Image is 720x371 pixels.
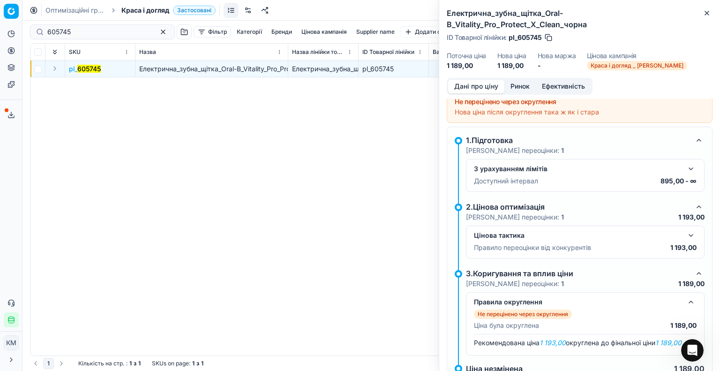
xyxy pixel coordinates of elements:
[362,48,414,56] span: ID Товарної лінійки
[474,243,591,252] p: Правило переоцінки від конкурентів
[466,279,564,288] p: [PERSON_NAME] переоцінки:
[474,164,682,174] div: З урахуванням лімітів
[433,64,495,74] div: 839,75
[173,6,216,15] span: Застосовані
[504,80,536,93] button: Ринок
[45,6,216,15] nav: breadcrumb
[77,65,101,73] mark: 605745
[670,243,697,252] p: 1 193,00
[4,336,18,350] span: КM
[474,231,682,240] div: Цінова тактика
[561,213,564,221] strong: 1
[49,63,60,74] button: Expand
[362,64,425,74] div: pl_605745
[233,26,266,38] button: Категорії
[466,268,690,279] div: 3.Коригування та вплив ціни
[78,360,141,367] div: :
[43,358,54,369] button: 1
[497,53,526,59] dt: Нова ціна
[268,26,296,38] button: Бренди
[192,360,195,367] strong: 1
[196,360,199,367] strong: з
[660,176,697,186] p: 895,00 - ∞
[447,34,507,41] span: ID Товарної лінійки :
[447,61,486,70] dd: 1 189,00
[540,339,566,347] em: 1 193,00
[587,53,687,59] dt: Цінова кампанія
[587,61,687,70] span: Краса і догляд _ [PERSON_NAME]
[194,26,231,38] button: Фільтр
[121,6,169,15] span: Краса і догляд
[433,48,457,56] span: Вартість
[45,6,105,15] a: Оптимізаційні групи
[678,212,705,222] p: 1 193,00
[538,61,576,70] dd: -
[139,65,352,73] span: Електрична_зубна_щітка_Oral-B_Vitality_Pro_Protect_X_Clean_чорна
[129,360,132,367] strong: 1
[56,358,67,369] button: Go to next page
[138,360,141,367] strong: 1
[466,212,564,222] p: [PERSON_NAME] переоцінки:
[448,80,504,93] button: Дані про ціну
[4,335,19,350] button: КM
[466,146,564,155] p: [PERSON_NAME] переоцінки:
[497,61,526,70] dd: 1 189,00
[466,135,690,146] div: 1.Підготовка
[139,48,156,56] span: Назва
[78,360,124,367] span: Кількість на стр.
[474,321,539,330] p: Ціна була округлена
[121,6,216,15] span: Краса і доглядЗастосовані
[655,339,682,347] em: 1 189,00
[474,297,682,307] div: Правила округлення
[69,48,81,56] span: SKU
[292,48,345,56] span: Назва лінійки товарів
[69,64,101,74] span: pl_
[69,64,101,74] button: pl_605745
[134,360,136,367] strong: з
[49,46,60,58] button: Expand all
[400,26,460,38] button: Додати фільтр
[292,64,354,74] div: Електрична_зубна_щітка_Oral-B_Vitality_Pro_Protect_X_Clean_чорна
[455,107,705,117] div: Нова ціна після округлення така ж як і стара
[30,358,67,369] nav: pagination
[474,176,538,186] p: Доступний інтервал
[201,360,203,367] strong: 1
[678,279,705,288] p: 1 189,00
[536,80,591,93] button: Ефективність
[681,339,704,362] iframe: Intercom live chat
[478,310,568,318] p: Не перецінено через округлення
[509,33,542,42] span: pl_605745
[561,146,564,154] strong: 1
[447,8,712,30] h2: Електрична_зубна_щітка_Oral-B_Vitality_Pro_Protect_X_Clean_чорна
[298,26,351,38] button: Цінова кампанія
[47,27,150,37] input: Пошук по SKU або назві
[561,280,564,288] strong: 1
[670,321,697,330] p: 1 189,00
[352,26,398,38] button: Supplier name
[474,339,682,347] span: Рекомендована ціна округлена до фінальної ціни
[538,53,576,59] dt: Нова маржа
[30,358,41,369] button: Go to previous page
[152,360,190,367] span: SKUs on page :
[466,201,690,212] div: 2.Цінова оптимізація
[447,53,486,59] dt: Поточна ціна
[455,97,705,106] div: Не перецінено через округлення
